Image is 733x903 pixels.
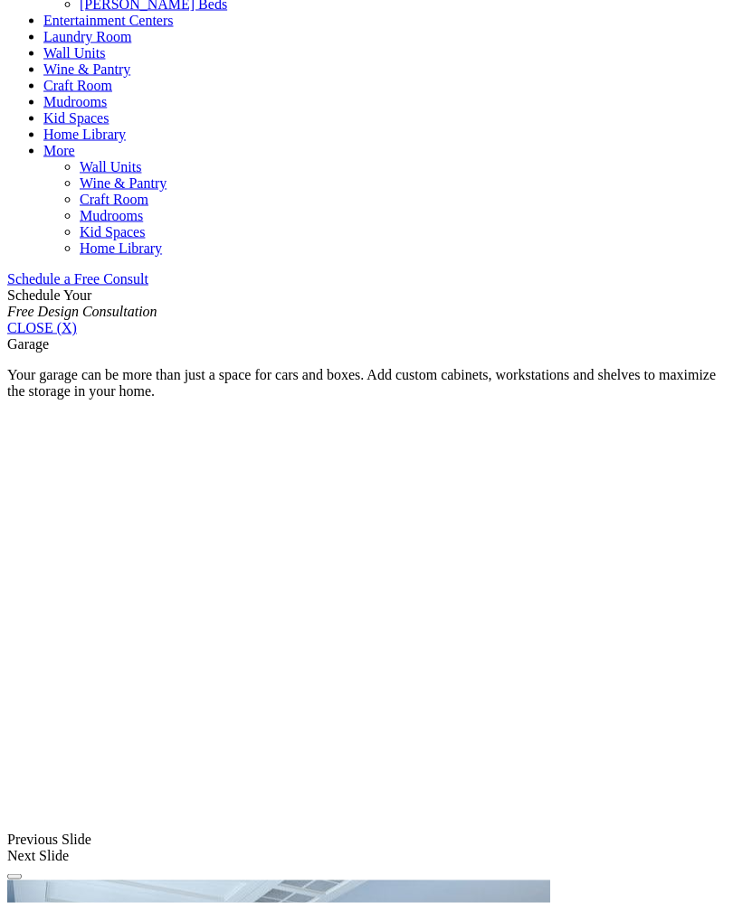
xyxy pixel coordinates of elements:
[80,192,148,207] a: Craft Room
[7,271,148,287] a: Schedule a Free Consult (opens a dropdown menu)
[7,320,77,335] a: CLOSE (X)
[80,208,143,223] a: Mudrooms
[43,29,131,44] a: Laundry Room
[43,61,130,77] a: Wine & Pantry
[43,94,107,109] a: Mudrooms
[43,110,109,126] a: Kid Spaces
[80,240,162,256] a: Home Library
[80,224,145,240] a: Kid Spaces
[43,127,126,142] a: Home Library
[7,304,157,319] em: Free Design Consultation
[43,45,105,61] a: Wall Units
[80,159,141,174] a: Wall Units
[7,336,49,352] span: Garage
[43,13,174,28] a: Entertainment Centers
[7,287,157,319] span: Schedule Your
[7,874,22,879] button: Click here to pause slide show
[43,78,112,93] a: Craft Room
[7,832,726,848] div: Previous Slide
[7,848,726,864] div: Next Slide
[43,143,75,158] a: More menu text will display only on big screen
[80,175,167,191] a: Wine & Pantry
[7,367,726,400] p: Your garage can be more than just a space for cars and boxes. Add custom cabinets, workstations a...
